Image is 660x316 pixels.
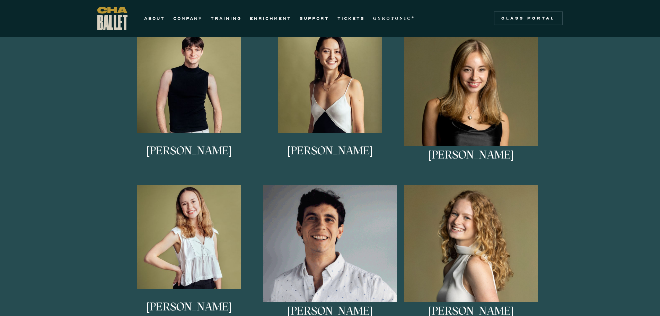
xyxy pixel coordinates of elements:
h3: [PERSON_NAME] [146,145,232,168]
a: ENRICHMENT [250,14,291,23]
a: TRAINING [211,14,241,23]
h3: [PERSON_NAME] [428,149,514,172]
a: home [97,7,127,30]
a: [PERSON_NAME] [122,29,256,175]
strong: GYROTONIC [373,16,412,21]
a: TICKETS [337,14,365,23]
a: Class Portal [494,11,563,25]
a: GYROTONIC® [373,14,415,23]
h3: [PERSON_NAME] [287,145,373,168]
div: Class Portal [498,16,559,21]
a: [PERSON_NAME] [404,29,538,175]
sup: ® [412,16,415,19]
a: COMPANY [173,14,202,23]
a: ABOUT [144,14,165,23]
a: [PERSON_NAME] [263,29,397,175]
a: SUPPORT [300,14,329,23]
